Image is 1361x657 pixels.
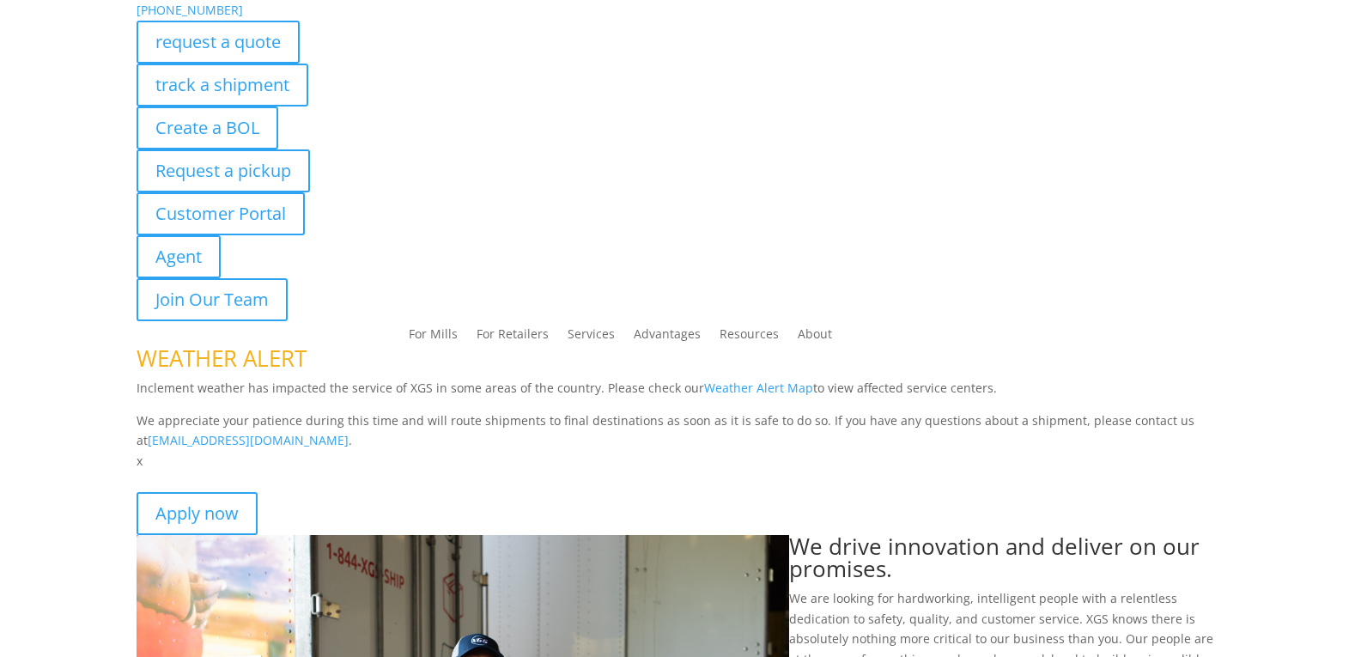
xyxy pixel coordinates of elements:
[137,149,310,192] a: Request a pickup
[137,235,221,278] a: Agent
[137,64,308,106] a: track a shipment
[409,328,458,347] a: For Mills
[704,380,813,396] a: Weather Alert Map
[137,106,278,149] a: Create a BOL
[137,378,1225,411] p: Inclement weather has impacted the service of XGS in some areas of the country. Please check our ...
[137,343,307,374] span: WEATHER ALERT
[148,432,349,448] a: [EMAIL_ADDRESS][DOMAIN_NAME]
[137,411,1225,452] p: We appreciate your patience during this time and will route shipments to final destinations as so...
[477,328,549,347] a: For Retailers
[789,535,1224,588] h1: We drive innovation and deliver on our promises.
[137,2,243,18] a: [PHONE_NUMBER]
[798,328,832,347] a: About
[137,278,288,321] a: Join Our Team
[137,451,1225,471] p: x
[137,473,392,490] strong: Join the best team in the flooring industry.
[720,328,779,347] a: Resources
[568,328,615,347] a: Services
[137,492,258,535] a: Apply now
[137,21,300,64] a: request a quote
[634,328,701,347] a: Advantages
[137,192,305,235] a: Customer Portal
